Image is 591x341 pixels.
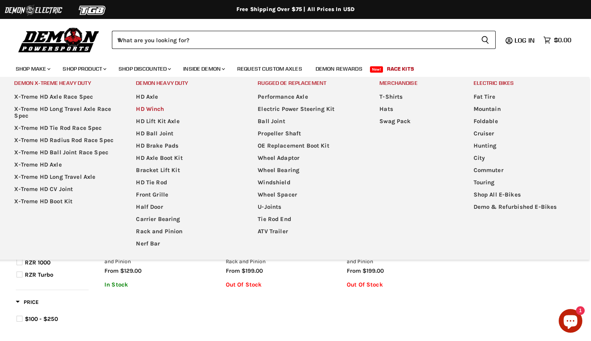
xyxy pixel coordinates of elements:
a: HD Ball Joint [126,127,246,140]
img: TGB Logo 2 [63,3,122,18]
a: Mountain [464,103,584,115]
a: ATV Trailer [248,225,368,238]
span: from [226,267,240,274]
a: Half Door [126,201,246,213]
a: X-Treme HD Radius Rod Race Spec [4,134,125,146]
a: Propeller Shaft [248,127,368,140]
ul: Main menu [248,91,368,238]
a: Shop Product [57,61,111,77]
a: Commuter [464,164,584,176]
a: HD Tie Rod [126,176,246,189]
span: $199.00 [362,267,384,274]
a: Merchandise [370,77,462,89]
a: Foldable [464,115,584,127]
a: Electric Bikes [464,77,584,89]
a: Ball Joint [248,115,368,127]
a: Demo & Refurbished E-Bikes [464,201,584,213]
a: Performance Axle [248,91,368,103]
a: OE Replacement Boot Kit [248,140,368,152]
a: Race Kits [381,61,420,77]
input: When autocomplete results are available use up and down arrows to review and enter to select [112,31,475,49]
a: X-Treme HD CV Joint [4,183,125,195]
a: X-Treme HD Long Travel Axle [4,171,125,183]
a: Shop All E-Bikes [464,189,584,201]
a: Front Grille [126,189,246,201]
a: Windshield [248,176,368,189]
a: $0.00 [539,34,575,46]
inbox-online-store-chat: Shopify online store chat [556,309,585,335]
a: X-Treme HD Ball Joint Race Spec [4,146,125,159]
span: Price [16,299,39,305]
a: Wheel Adaptor [248,152,368,164]
a: Hats [370,103,462,115]
a: Demon Rewards [310,61,368,77]
a: Carrier Bearing [126,213,246,225]
a: U-Joints [248,201,368,213]
ul: Main menu [126,91,246,250]
span: $100 - $250 [25,315,58,322]
a: Shop Discounted [113,61,176,77]
span: Log in [515,36,535,44]
a: X-Treme HD Boot Kit [4,195,125,208]
a: Swag Pack [370,115,462,127]
a: Tie Rod End [248,213,368,225]
a: Hunting [464,140,584,152]
span: RZR Turbo [25,271,53,278]
a: HD Axle Boot Kit [126,152,246,164]
a: Wheel Bearing [248,164,368,176]
a: T-Shirts [370,91,462,103]
a: X-Treme HD Axle [4,159,125,171]
ul: Main menu [370,91,462,127]
span: from [104,267,119,274]
ul: Main menu [464,91,584,213]
a: Request Custom Axles [231,61,308,77]
a: Cruiser [464,127,584,140]
ul: Main menu [4,91,125,208]
a: Demon X-treme Heavy Duty [4,77,125,89]
a: HD Brake Pads [126,140,246,152]
span: from [347,267,361,274]
span: RZR 1000 [25,259,50,266]
span: New! [370,66,383,73]
img: Demon Electric Logo 2 [4,3,63,18]
button: Filter by Price [16,298,39,308]
span: $129.00 [120,267,141,274]
a: Electric Power Steering Kit [248,103,368,115]
a: X-Treme HD Long Travel Axle Race Spec [4,103,125,122]
a: X-Treme HD Axle Race Spec [4,91,125,103]
a: Rugged OE Replacement [248,77,368,89]
a: HD Axle [126,91,246,103]
p: Out Of Stock [347,281,448,288]
a: Rack and Pinion [126,225,246,238]
a: City [464,152,584,164]
a: Bracket Lift Kit [126,164,246,176]
p: In Stock [104,281,206,288]
a: Nerf Bar [126,238,246,250]
span: $0.00 [554,36,571,44]
a: HD Lift Kit Axle [126,115,246,127]
p: Out Of Stock [226,281,327,288]
a: Log in [511,37,539,44]
img: Demon Powersports [16,26,102,54]
span: $199.00 [242,267,263,274]
a: Wheel Spacer [248,189,368,201]
a: Inside Demon [177,61,230,77]
button: Search [475,31,496,49]
a: Shop Make [10,61,55,77]
a: X-Treme HD Tie Rod Race Spec [4,122,125,134]
a: Demon Heavy Duty [126,77,246,89]
a: Touring [464,176,584,189]
a: Fat Tire [464,91,584,103]
ul: Main menu [10,58,569,77]
form: Product [112,31,496,49]
a: HD Winch [126,103,246,115]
